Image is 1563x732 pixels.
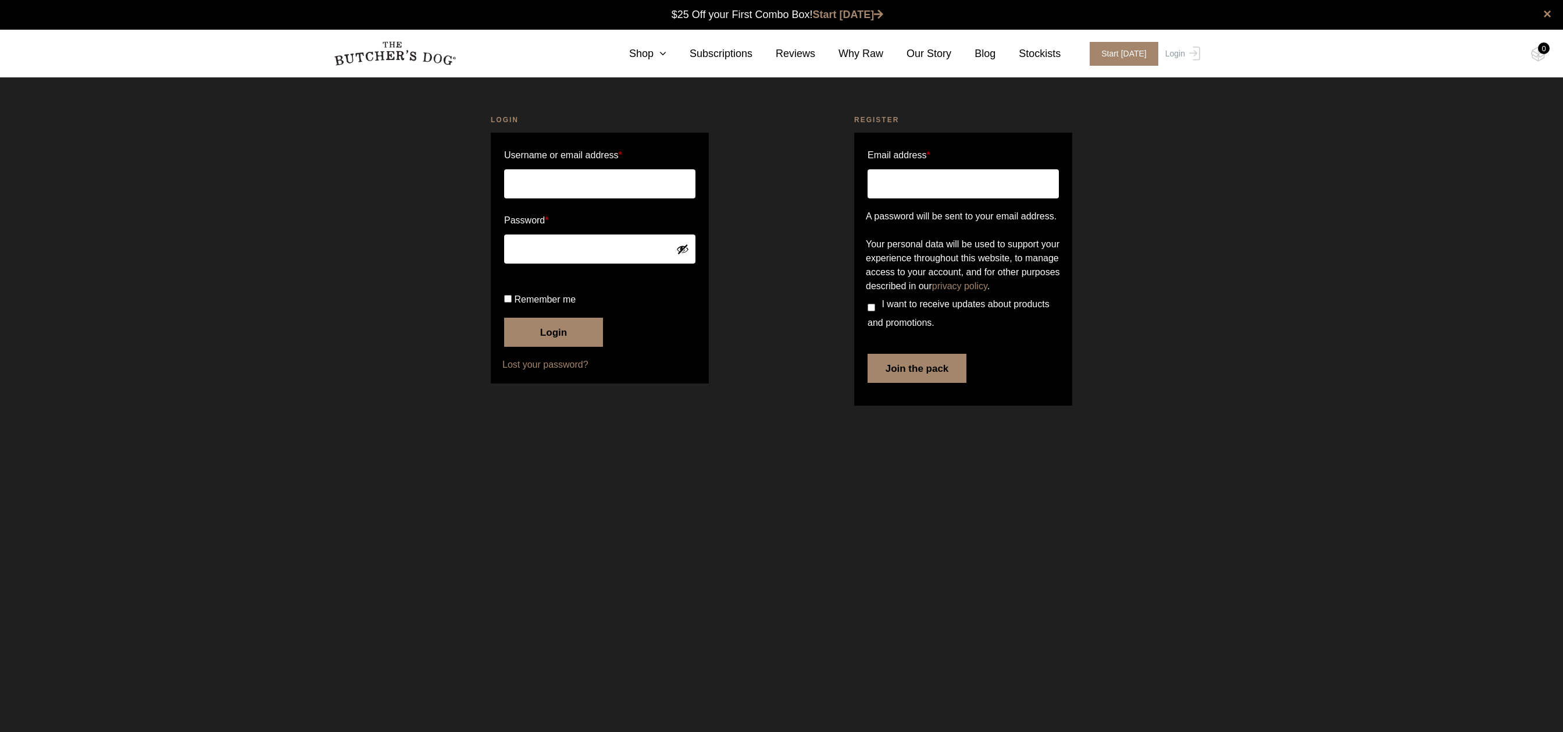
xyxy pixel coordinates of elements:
[676,243,689,255] button: Show password
[504,318,603,347] button: Login
[1078,42,1162,66] a: Start [DATE]
[866,209,1061,223] p: A password will be sent to your email address.
[868,299,1050,328] span: I want to receive updates about products and promotions.
[1531,47,1546,62] img: TBD_Cart-Empty.png
[1162,42,1200,66] a: Login
[1543,7,1551,21] a: close
[813,9,884,20] a: Start [DATE]
[502,358,697,372] a: Lost your password?
[868,304,875,311] input: I want to receive updates about products and promotions.
[504,146,695,165] label: Username or email address
[883,46,951,62] a: Our Story
[868,146,930,165] label: Email address
[666,46,752,62] a: Subscriptions
[504,211,695,230] label: Password
[868,354,966,383] button: Join the pack
[752,46,815,62] a: Reviews
[815,46,883,62] a: Why Raw
[995,46,1061,62] a: Stockists
[491,114,709,126] h2: Login
[504,295,512,303] input: Remember me
[606,46,666,62] a: Shop
[1090,42,1158,66] span: Start [DATE]
[854,114,1072,126] h2: Register
[1538,42,1550,54] div: 0
[951,46,995,62] a: Blog
[932,281,987,291] a: privacy policy
[866,237,1061,293] p: Your personal data will be used to support your experience throughout this website, to manage acc...
[514,294,576,304] span: Remember me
